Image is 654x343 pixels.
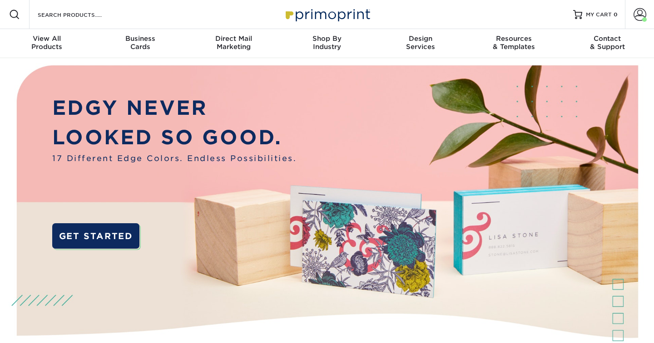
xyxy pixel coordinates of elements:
span: Business [94,34,187,43]
span: MY CART [586,11,612,19]
span: Design [374,34,467,43]
p: LOOKED SO GOOD. [52,123,297,152]
span: Resources [467,34,561,43]
div: & Support [560,34,654,51]
a: Contact& Support [560,29,654,58]
div: Services [374,34,467,51]
div: & Templates [467,34,561,51]
span: Direct Mail [187,34,280,43]
span: Shop By [280,34,374,43]
div: Industry [280,34,374,51]
a: Shop ByIndustry [280,29,374,58]
a: DesignServices [374,29,467,58]
input: SEARCH PRODUCTS..... [37,9,125,20]
span: 0 [614,11,618,18]
div: Marketing [187,34,280,51]
span: Contact [560,34,654,43]
img: Primoprint [282,5,372,24]
span: 17 Different Edge Colors. Endless Possibilities. [52,152,297,164]
a: GET STARTED [52,223,139,249]
a: Direct MailMarketing [187,29,280,58]
p: EDGY NEVER [52,93,297,123]
a: BusinessCards [94,29,187,58]
a: Resources& Templates [467,29,561,58]
div: Cards [94,34,187,51]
